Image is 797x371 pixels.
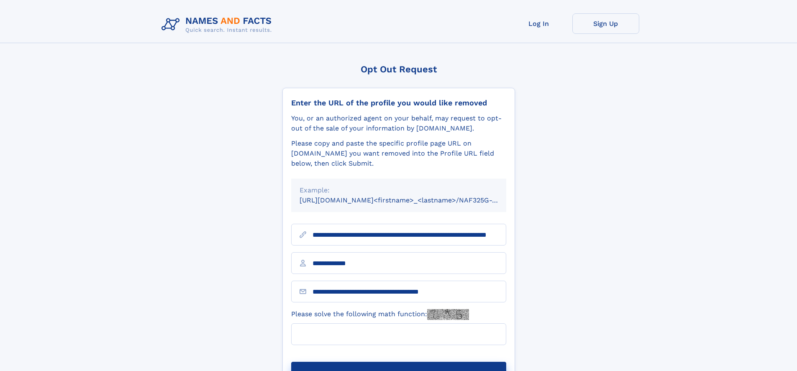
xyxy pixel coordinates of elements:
div: Opt Out Request [282,64,515,74]
div: Example: [300,185,498,195]
a: Sign Up [572,13,639,34]
a: Log In [505,13,572,34]
img: Logo Names and Facts [158,13,279,36]
label: Please solve the following math function: [291,309,469,320]
div: You, or an authorized agent on your behalf, may request to opt-out of the sale of your informatio... [291,113,506,133]
div: Enter the URL of the profile you would like removed [291,98,506,107]
div: Please copy and paste the specific profile page URL on [DOMAIN_NAME] you want removed into the Pr... [291,138,506,169]
small: [URL][DOMAIN_NAME]<firstname>_<lastname>/NAF325G-xxxxxxxx [300,196,522,204]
